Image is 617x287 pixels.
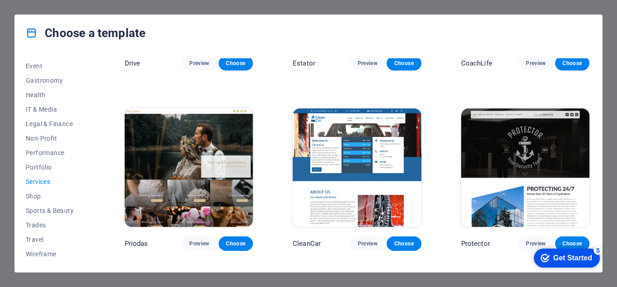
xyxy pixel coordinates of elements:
button: Choose [219,56,253,71]
button: Non-Profit [26,131,85,146]
span: Sports & Beauty [26,207,85,214]
span: Non-Profit [26,135,85,142]
span: Performance [26,149,85,156]
button: Preview [182,236,216,251]
div: Get Started 5 items remaining, 0% complete [7,5,73,24]
span: Portfolio [26,164,85,171]
button: Choose [387,236,421,251]
button: Shop [26,189,85,203]
span: Preview [189,240,209,247]
button: Portfolio [26,160,85,174]
div: 5 [66,2,75,11]
span: Preview [358,240,378,247]
button: Event [26,59,85,73]
p: Protector [461,239,490,248]
span: Choose [394,60,414,67]
button: Gastronomy [26,73,85,88]
span: Preview [189,60,209,67]
span: Wireframe [26,250,85,258]
button: Wireframe [26,247,85,261]
button: Sports & Beauty [26,203,85,218]
button: Legal & Finance [26,117,85,131]
button: Trades [26,218,85,232]
span: Gastronomy [26,77,85,84]
button: Performance [26,146,85,160]
h4: Choose a template [26,26,145,40]
span: Preview [358,60,378,67]
span: Services [26,178,85,185]
button: Preview [519,56,553,71]
button: Health [26,88,85,102]
span: Choose [562,240,582,247]
img: Protector [461,108,589,227]
span: Preview [526,60,546,67]
button: Choose [387,56,421,71]
button: Preview [182,56,216,71]
span: Health [26,91,85,99]
button: Choose [219,236,253,251]
p: Priodas [125,239,148,248]
button: Choose [555,236,589,251]
img: CleanCar [293,108,421,227]
p: CleanCar [293,239,321,248]
span: Choose [226,240,246,247]
span: Travel [26,236,85,243]
button: Travel [26,232,85,247]
button: Services [26,174,85,189]
p: CoachLife [461,59,492,68]
span: Legal & Finance [26,120,85,127]
p: Drive [125,59,140,68]
button: Preview [351,236,385,251]
span: Choose [562,60,582,67]
span: Trades [26,221,85,229]
button: Preview [519,236,553,251]
span: Choose [226,60,246,67]
span: Event [26,62,85,70]
div: Get Started [26,10,65,18]
button: Choose [555,56,589,71]
p: Estator [293,59,315,68]
span: Shop [26,193,85,200]
span: Preview [526,240,546,247]
button: Preview [351,56,385,71]
span: IT & Media [26,106,85,113]
span: Choose [394,240,414,247]
button: IT & Media [26,102,85,117]
img: Priodas [125,108,253,227]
